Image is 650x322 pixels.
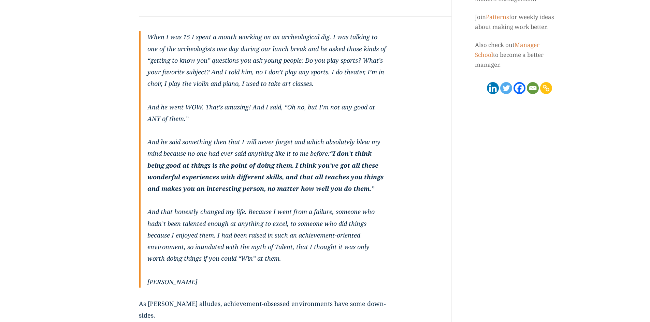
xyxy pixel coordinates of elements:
span: Join [475,13,486,21]
a: Linkedin [487,82,499,94]
a: Twitter [500,82,512,94]
p: Also check out to become a better manager. [475,40,562,70]
cite: [PERSON_NAME] [147,276,388,288]
a: Copy Link [540,82,552,94]
a: Patterns [486,13,509,21]
p: When I was 15 I spent a month working on an archeological dig. I was talking to one of the archeo... [147,31,388,276]
span: for weekly ideas about making work better. [475,13,554,31]
a: Email [527,82,539,94]
a: Facebook [514,82,525,94]
a: Manager School [475,41,539,59]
